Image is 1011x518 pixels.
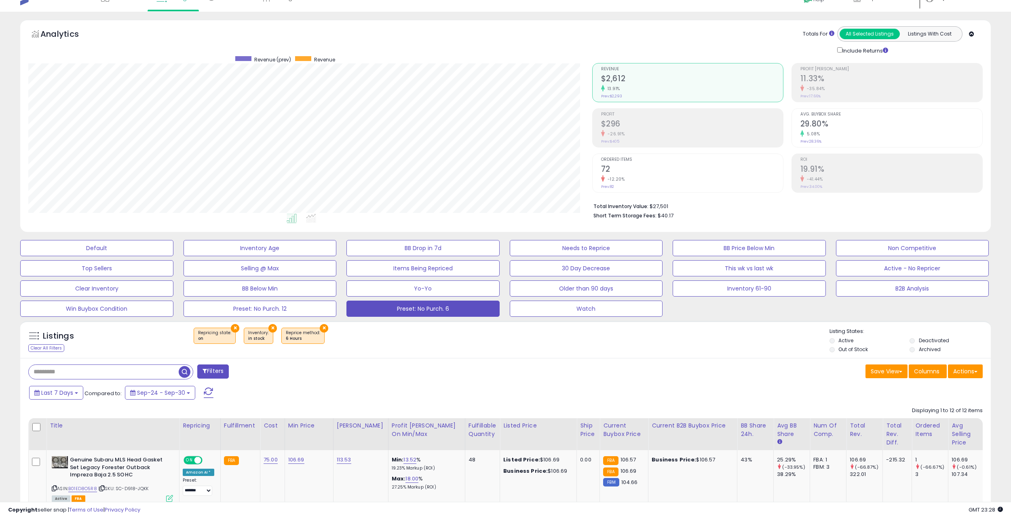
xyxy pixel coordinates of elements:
[20,260,173,276] button: Top Sellers
[813,456,840,463] div: FBA: 1
[800,112,982,117] span: Avg. Buybox Share
[652,456,696,463] b: Business Price:
[469,421,496,438] div: Fulfillable Quantity
[403,456,416,464] a: 13.52
[603,456,618,465] small: FBA
[392,465,459,471] p: 19.23% Markup (ROI)
[314,56,335,63] span: Revenue
[405,475,418,483] a: 18.00
[392,421,462,438] div: Profit [PERSON_NAME] on Min/Max
[840,29,900,39] button: All Selected Listings
[286,336,320,341] div: 6 Hours
[800,74,982,85] h2: 11.33%
[836,260,989,276] button: Active - No Repricer
[510,301,663,317] button: Watch
[184,301,337,317] button: Preset: No Purch. 12
[601,164,783,175] h2: 72
[601,94,622,99] small: Prev: $2,293
[782,464,805,470] small: (-33.95%)
[503,456,540,463] b: Listed Price:
[248,336,269,341] div: in stock
[184,260,337,276] button: Selling @ Max
[886,421,908,447] div: Total Rev. Diff.
[288,421,330,430] div: Min Price
[952,471,984,478] div: 107.34
[831,46,898,55] div: Include Returns
[70,456,168,481] b: Genuine Subaru MLS Head Gasket Set Legacy Forester Outback Impreza Baja 2.5 SOHC
[125,386,195,400] button: Sep-24 - Sep-30
[813,421,843,438] div: Num of Comp.
[915,421,945,438] div: Ordered Items
[673,260,826,276] button: This wk vs last wk
[957,464,976,470] small: (-0.61%)
[268,324,277,333] button: ×
[286,330,320,342] span: Reprice method :
[605,176,625,182] small: -12.20%
[601,119,783,130] h2: $296
[813,463,840,471] div: FBM: 3
[183,469,214,476] div: Amazon AI *
[800,139,821,144] small: Prev: 28.36%
[8,506,140,514] div: seller snap | |
[503,456,570,463] div: $106.69
[346,301,500,317] button: Preset: No Purch. 6
[510,260,663,276] button: 30 Day Decrease
[804,86,825,92] small: -35.84%
[621,456,636,463] span: 106.57
[800,184,822,189] small: Prev: 34.00%
[603,467,618,476] small: FBA
[264,421,281,430] div: Cost
[886,456,905,463] div: -215.32
[850,456,882,463] div: 106.69
[183,478,214,496] div: Preset:
[8,506,38,514] strong: Copyright
[673,240,826,256] button: BB Price Below Min
[392,475,459,490] div: %
[850,471,882,478] div: 322.01
[510,280,663,297] button: Older than 90 days
[392,456,459,471] div: %
[800,164,982,175] h2: 19.91%
[593,212,656,219] b: Short Term Storage Fees:
[510,240,663,256] button: Needs to Reprice
[777,438,782,446] small: Avg BB Share.
[264,456,278,464] a: 75.00
[829,328,991,335] p: Listing States:
[105,506,140,514] a: Privacy Policy
[392,484,459,490] p: 27.25% Markup (ROI)
[605,131,625,137] small: -26.91%
[804,131,820,137] small: 5.08%
[337,421,385,430] div: [PERSON_NAME]
[836,280,989,297] button: B2B Analysis
[346,280,500,297] button: Yo-Yo
[20,280,173,297] button: Clear Inventory
[392,456,404,463] b: Min:
[137,389,185,397] span: Sep-24 - Sep-30
[800,158,982,162] span: ROI
[503,467,548,475] b: Business Price:
[658,212,673,219] span: $40.17
[52,456,68,468] img: 51K01qjV1IL._SL40_.jpg
[952,421,981,447] div: Avg Selling Price
[800,94,821,99] small: Prev: 17.66%
[865,364,908,378] button: Save View
[231,324,239,333] button: ×
[741,421,770,438] div: BB Share 24h.
[197,364,229,379] button: Filters
[850,421,879,438] div: Total Rev.
[909,364,947,378] button: Columns
[29,386,83,400] button: Last 7 Days
[601,112,783,117] span: Profit
[952,456,984,463] div: 106.69
[652,421,734,430] div: Current B2B Buybox Price
[804,176,823,182] small: -41.44%
[603,421,645,438] div: Current Buybox Price
[183,421,217,430] div: Repricing
[603,478,619,486] small: FBM
[388,418,465,450] th: The percentage added to the cost of goods (COGS) that forms the calculator for Min & Max prices.
[800,67,982,72] span: Profit [PERSON_NAME]
[601,74,783,85] h2: $2,612
[198,330,231,342] span: Repricing state :
[50,421,176,430] div: Title
[69,506,103,514] a: Terms of Use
